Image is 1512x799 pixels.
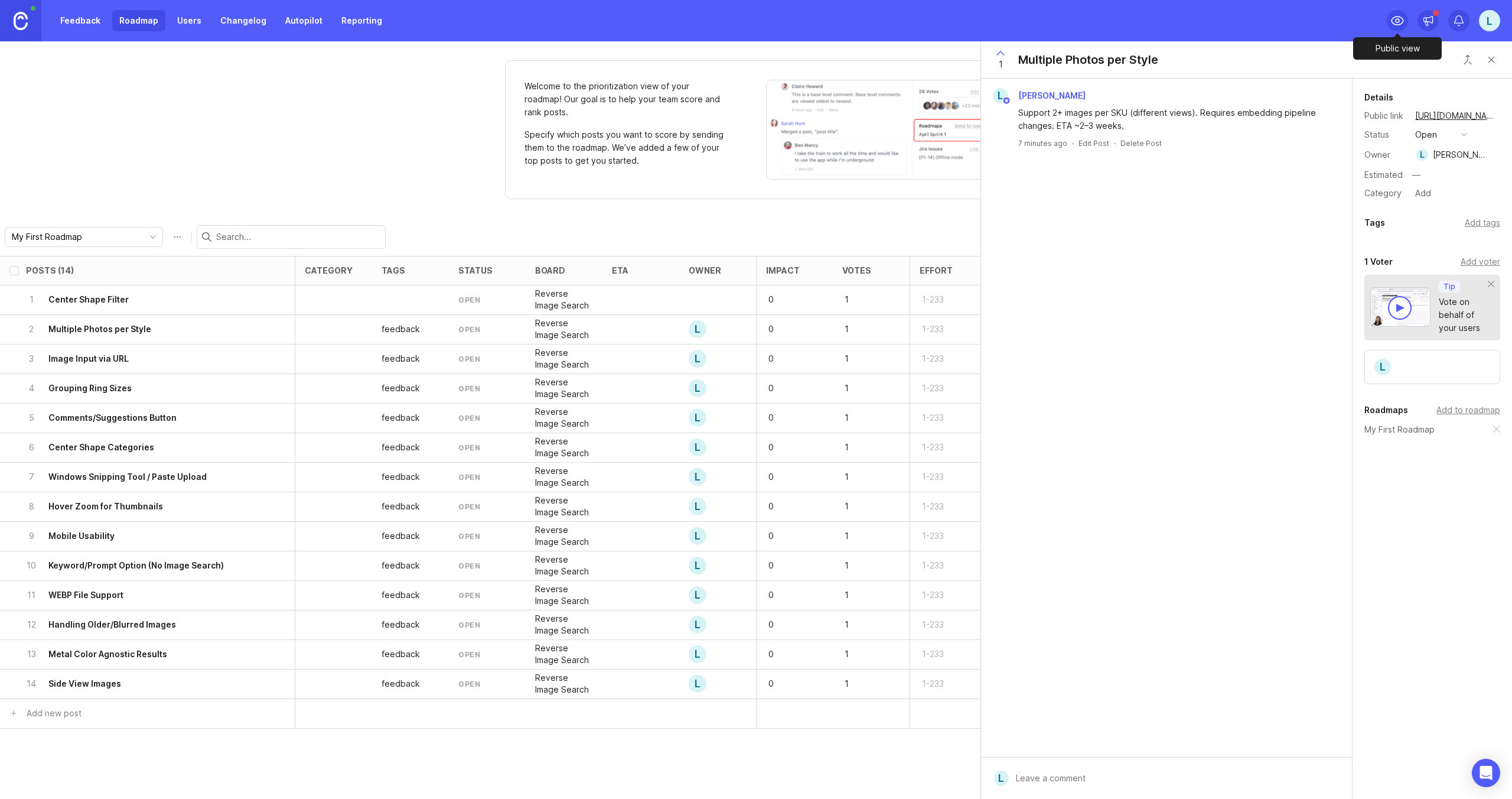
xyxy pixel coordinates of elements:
[1018,138,1067,148] a: 7 minutes ago
[48,353,129,365] h6: Image Input via URL
[920,291,956,308] p: 1-233
[535,465,593,489] p: Reverse Image Search
[1465,216,1500,229] div: Add tags
[48,619,176,631] h6: Handling Older/Blurred Images
[216,230,380,243] input: Search...
[382,501,420,512] p: feedback
[842,321,879,337] p: 1
[168,228,187,246] button: Roadmap options
[689,527,706,545] div: L
[535,376,593,400] p: Reverse Image Search
[1409,167,1424,183] div: —
[1415,128,1437,141] div: open
[5,227,163,247] div: toggle menu
[766,410,803,426] p: 0
[920,646,956,662] p: 1-233
[920,439,956,456] p: 1-233
[458,531,480,541] div: open
[766,291,803,308] p: 0
[1461,255,1500,268] div: Add voter
[14,12,28,30] img: Canny Home
[382,323,420,335] p: feedback
[524,80,725,119] p: Welcome to the prioritization view of your roadmap! Our goal is to help your team score and rank ...
[1364,171,1403,179] div: Estimated
[535,406,593,430] p: Reverse Image Search
[26,353,37,365] p: 3
[535,317,593,341] p: Reverse Image Search
[458,561,480,571] div: open
[48,678,121,690] h6: Side View Images
[458,413,480,423] div: open
[689,675,706,693] div: L
[842,498,879,515] p: 1
[278,10,330,31] a: Autopilot
[842,616,879,633] p: 1
[535,613,593,636] p: Reverse Image Search
[382,530,420,542] p: feedback
[458,295,480,305] div: open
[382,266,405,275] div: tags
[689,379,706,397] div: L
[1436,404,1500,417] div: Add to roadmap
[1072,138,1074,148] div: ·
[842,291,879,308] p: 1
[458,354,480,364] div: open
[689,586,706,604] div: L
[842,675,879,692] p: 1
[535,495,593,518] p: Reverse Image Search
[1456,48,1480,72] button: Close button
[382,412,420,424] div: feedback
[26,530,37,542] p: 9
[458,384,480,394] div: open
[48,441,154,453] h6: Center Shape Categories
[842,380,879,397] p: 1
[842,469,879,485] p: 1
[1078,138,1109,148] div: Edit Post
[689,557,706,574] div: L
[144,232,162,242] svg: toggle icon
[689,616,706,634] div: L
[986,88,1095,103] a: L[PERSON_NAME]
[535,347,593,371] p: Reverse Image Search
[842,410,879,426] p: 1
[842,528,879,544] p: 1
[535,672,593,696] div: Reverse Image Search
[535,524,593,548] p: Reverse Image Search
[458,324,480,334] div: open
[26,294,37,306] p: 1
[920,350,956,367] p: 1-233
[26,501,37,512] p: 8
[458,590,480,600] div: open
[382,648,420,660] p: feedback
[26,412,37,424] p: 5
[1479,10,1500,31] div: L
[458,620,480,630] div: open
[766,646,803,662] p: 0
[1439,295,1488,334] div: Vote on behalf of your users
[48,648,167,660] h6: Metal Color Agnostic Results
[48,323,151,335] h6: Multiple Photos per Style
[535,288,593,311] div: Reverse Image Search
[48,560,224,571] h6: Keyword/Prompt Option (No Image Search)
[689,266,721,275] div: owner
[48,471,207,483] h6: Windows Snipping Tool / Paste Upload
[1364,90,1393,105] div: Details
[305,266,353,275] div: category
[48,501,163,512] h6: Hover Zoom for Thumbnails
[1472,759,1500,787] div: Open Intercom Messenger
[920,675,956,692] p: 1-233
[1364,187,1406,200] div: Category
[1364,128,1406,141] div: Status
[1364,403,1408,417] div: Roadmaps
[535,266,565,275] div: board
[766,528,803,544] p: 0
[26,581,262,610] button: 11WEBP File Support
